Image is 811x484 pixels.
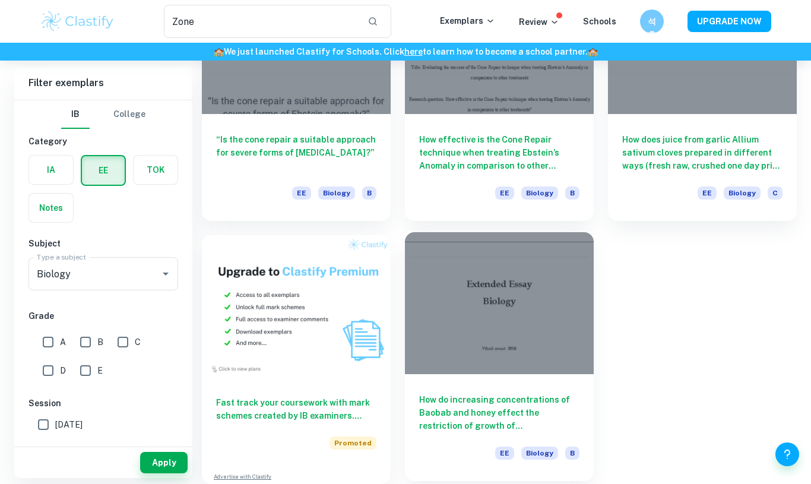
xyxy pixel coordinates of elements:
[521,447,558,460] span: Biology
[362,186,376,200] span: B
[588,47,598,56] span: 🏫
[404,47,423,56] a: here
[495,447,514,460] span: EE
[140,452,188,473] button: Apply
[768,186,783,200] span: C
[565,186,579,200] span: B
[565,447,579,460] span: B
[157,265,174,282] button: Open
[61,100,145,129] div: Filter type choice
[330,436,376,450] span: Promoted
[521,186,558,200] span: Biology
[29,156,73,184] button: IA
[164,5,358,38] input: Search for any exemplars...
[214,47,224,56] span: 🏫
[405,235,594,484] a: How do increasing concentrations of Baobab and honey effect the restriction of growth of [MEDICAL...
[60,364,66,377] span: D
[318,186,355,200] span: Biology
[29,194,73,222] button: Notes
[495,186,514,200] span: EE
[60,336,66,349] span: A
[440,14,495,27] p: Exemplars
[14,67,192,100] h6: Filter exemplars
[135,336,141,349] span: C
[419,393,579,432] h6: How do increasing concentrations of Baobab and honey effect the restriction of growth of [MEDICAL...
[134,156,178,184] button: TOK
[698,186,717,200] span: EE
[55,418,83,431] span: [DATE]
[775,442,799,466] button: Help and Feedback
[622,133,783,172] h6: How does juice from garlic Allium sativum cloves prepared in different ways (fresh raw, crushed o...
[419,133,579,172] h6: How effective is the Cone Repair technique when treating Ebstein’s Anomaly in comparison to other...
[113,100,145,129] button: College
[202,235,391,377] img: Thumbnail
[28,135,178,148] h6: Category
[214,473,271,481] a: Advertise with Clastify
[28,397,178,410] h6: Session
[37,252,86,262] label: Type a subject
[216,133,376,172] h6: “Is the cone repair a suitable approach for severe forms of [MEDICAL_DATA]?”
[97,364,103,377] span: E
[519,15,559,29] p: Review
[28,309,178,322] h6: Grade
[28,237,178,250] h6: Subject
[2,45,809,58] h6: We just launched Clastify for Schools. Click to learn how to become a school partner.
[640,10,664,33] button: 석효
[688,11,771,32] button: UPGRADE NOW
[583,17,616,26] a: Schools
[40,10,115,33] img: Clastify logo
[61,100,90,129] button: IB
[645,15,659,28] h6: 석효
[292,186,311,200] span: EE
[82,156,125,185] button: EE
[724,186,761,200] span: Biology
[97,336,103,349] span: B
[216,396,376,422] h6: Fast track your coursework with mark schemes created by IB examiners. Upgrade now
